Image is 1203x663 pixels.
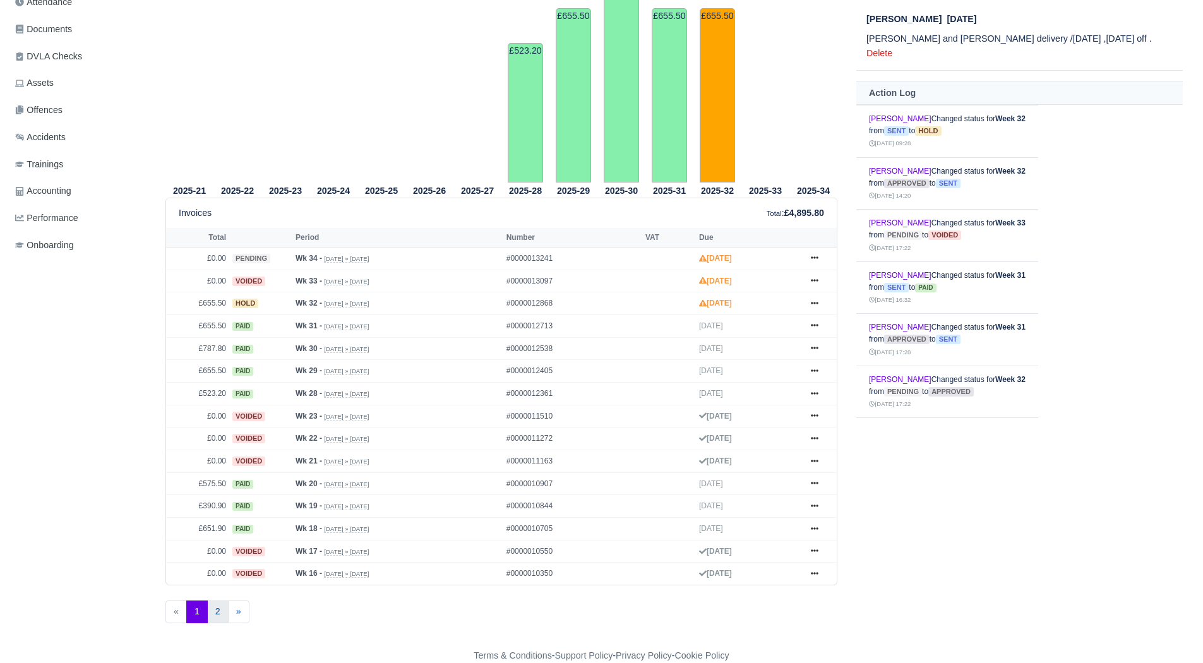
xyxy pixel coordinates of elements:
a: Onboarding [10,233,150,258]
span: paid [232,367,253,376]
td: £0.00 [166,270,229,292]
a: Delete [866,48,892,58]
small: [DATE] » [DATE] [324,435,369,443]
a: Trainings [10,152,150,177]
small: [DATE] » [DATE] [324,300,369,308]
small: [DATE] » [DATE] [324,255,369,263]
a: [PERSON_NAME] [869,375,931,384]
span: Accounting [15,184,71,198]
a: Documents [10,17,150,42]
span: voided [232,457,265,466]
small: [DATE] » [DATE] [324,525,369,533]
strong: Wk 31 - [296,321,322,330]
small: [DATE] 17:22 [869,244,911,251]
th: 2025-23 [261,183,309,198]
td: #0000011510 [503,405,642,427]
a: DVLA Checks [10,44,150,69]
strong: Wk 18 - [296,524,322,533]
strong: Wk 19 - [296,501,322,510]
small: [DATE] » [DATE] [324,570,369,578]
strong: [DATE] [699,569,732,578]
strong: Wk 20 - [296,479,322,488]
td: #0000013097 [503,270,642,292]
small: [DATE] 17:28 [869,349,911,355]
span: DVLA Checks [15,49,82,64]
strong: Wk 22 - [296,434,322,443]
span: [DATE] [699,366,723,375]
a: Privacy Policy [616,650,672,660]
td: #0000010350 [503,563,642,585]
small: [DATE] 09:28 [869,140,911,146]
a: Offences [10,98,150,122]
td: £651.90 [166,518,229,541]
strong: Week 32 [995,167,1026,176]
th: 2025-24 [309,183,357,198]
span: paid [232,480,253,489]
strong: Wk 30 - [296,344,322,353]
td: £0.00 [166,450,229,473]
a: Performance [10,206,150,230]
span: paid [232,525,253,534]
span: voided [232,277,265,286]
span: paid [232,502,253,511]
a: 2 [207,600,229,623]
td: #0000011272 [503,427,642,450]
span: sent [936,179,961,188]
div: Chat Widget [1140,602,1203,663]
strong: [DATE] [699,412,732,421]
strong: Wk 21 - [296,457,322,465]
strong: Wk 29 - [296,366,322,375]
span: paid [915,284,936,292]
span: pending [884,387,922,397]
a: Assets [10,71,150,95]
small: [DATE] » [DATE] [324,278,369,285]
td: £0.00 [166,563,229,585]
td: £575.50 [166,472,229,495]
strong: £4,895.80 [784,208,824,218]
span: [DATE] [699,389,723,398]
span: voided [232,547,265,556]
span: Offences [15,103,63,117]
td: £655.50 [700,8,735,182]
a: [PERSON_NAME] [869,167,931,176]
span: sent [884,283,909,292]
a: Cookie Policy [674,650,729,660]
span: Onboarding [15,238,74,253]
th: Due [696,228,799,247]
span: [PERSON_NAME] [866,14,942,24]
span: sent [884,126,909,136]
td: £0.00 [166,427,229,450]
small: [DATE] » [DATE] [324,458,369,465]
strong: Wk 17 - [296,547,322,556]
td: £655.50 [166,315,229,338]
td: £787.80 [166,337,229,360]
span: [DATE] [699,479,723,488]
strong: Week 33 [995,218,1026,227]
a: Accounting [10,179,150,203]
td: #0000012868 [503,292,642,315]
small: [DATE] 17:22 [869,400,911,407]
a: Accidents [10,125,150,150]
span: approved [884,335,930,344]
div: - - - [242,648,962,663]
a: [PERSON_NAME] [869,218,931,227]
a: Support Policy [555,650,613,660]
th: Action Log [856,81,1183,105]
th: 2025-32 [693,183,741,198]
th: 2025-27 [453,183,501,198]
td: #0000010705 [503,518,642,541]
small: [DATE] » [DATE] [324,548,369,556]
td: £523.20 [508,43,543,182]
td: #0000012538 [503,337,642,360]
td: £523.20 [166,383,229,405]
span: Documents [15,22,72,37]
span: [DATE] [699,321,723,330]
td: #0000010907 [503,472,642,495]
strong: Week 32 [995,375,1026,384]
strong: [DATE] [699,434,732,443]
th: Period [292,228,503,247]
td: #0000012713 [503,315,642,338]
span: [DATE] [699,501,723,510]
td: #0000013241 [503,248,642,270]
td: £0.00 [166,540,229,563]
